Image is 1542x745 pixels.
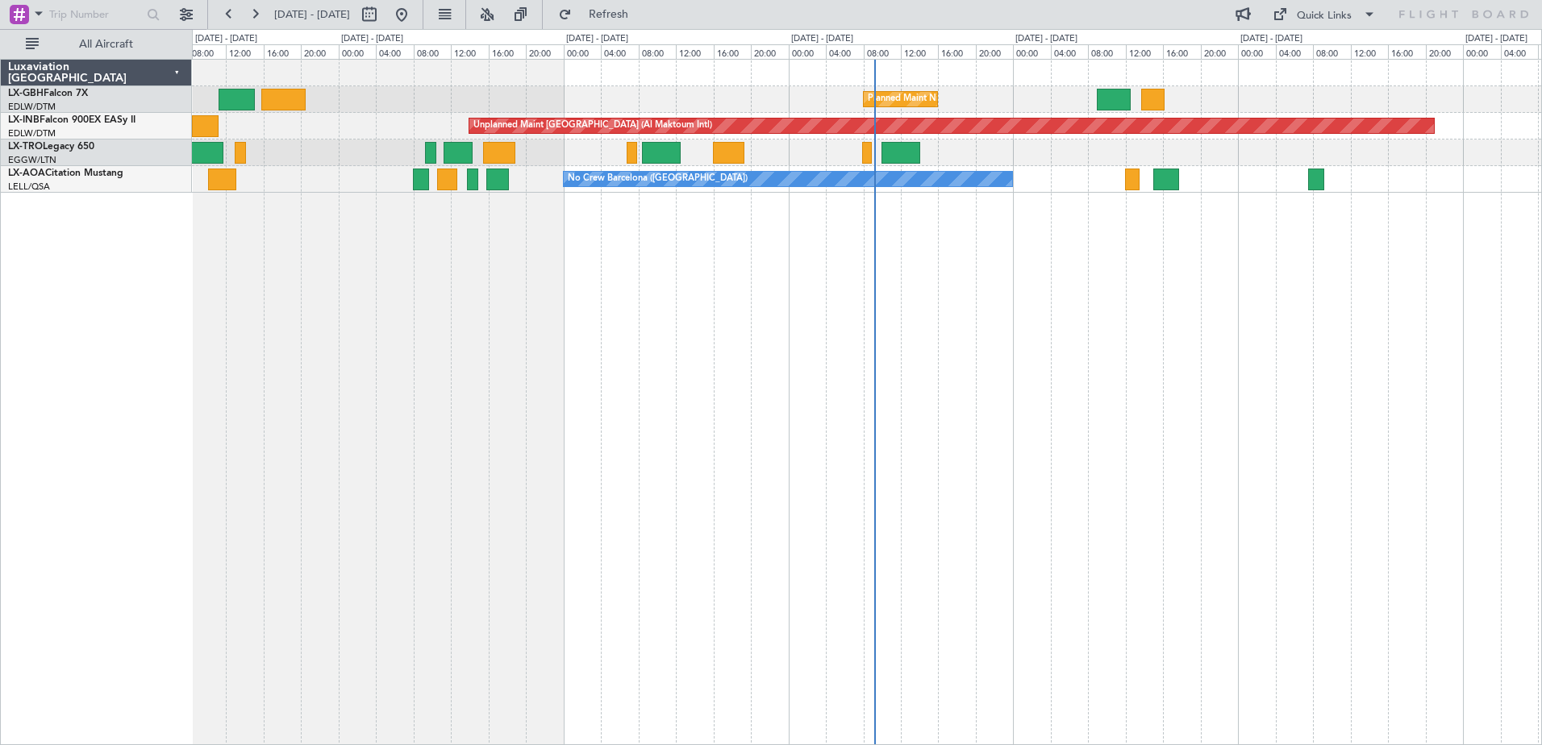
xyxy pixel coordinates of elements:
span: Refresh [575,9,643,20]
span: LX-GBH [8,89,44,98]
div: 20:00 [976,44,1013,59]
a: LELL/QSA [8,181,50,193]
div: 20:00 [1426,44,1463,59]
div: [DATE] - [DATE] [1465,32,1527,46]
div: 04:00 [1051,44,1088,59]
div: 04:00 [826,44,863,59]
div: 12:00 [226,44,263,59]
button: Quick Links [1265,2,1384,27]
div: 16:00 [1163,44,1200,59]
div: 00:00 [1463,44,1500,59]
div: 12:00 [1126,44,1163,59]
input: Trip Number [49,2,142,27]
div: 08:00 [1313,44,1350,59]
div: [DATE] - [DATE] [566,32,628,46]
a: LX-AOACitation Mustang [8,169,123,178]
div: 00:00 [789,44,826,59]
div: [DATE] - [DATE] [1240,32,1302,46]
div: 20:00 [1201,44,1238,59]
div: 08:00 [864,44,901,59]
div: 12:00 [676,44,713,59]
div: 12:00 [901,44,938,59]
span: LX-TRO [8,142,43,152]
div: 04:00 [376,44,413,59]
div: 16:00 [1388,44,1425,59]
div: Unplanned Maint [GEOGRAPHIC_DATA] (Al Maktoum Intl) [473,114,712,138]
div: No Crew Barcelona ([GEOGRAPHIC_DATA]) [568,167,748,191]
div: 20:00 [301,44,338,59]
div: [DATE] - [DATE] [195,32,257,46]
a: EDLW/DTM [8,127,56,139]
div: 00:00 [339,44,376,59]
div: 04:00 [601,44,638,59]
div: 00:00 [1238,44,1275,59]
span: [DATE] - [DATE] [274,7,350,22]
a: EGGW/LTN [8,154,56,166]
div: Quick Links [1297,8,1352,24]
span: LX-INB [8,115,40,125]
a: LX-GBHFalcon 7X [8,89,88,98]
div: 20:00 [526,44,563,59]
button: All Aircraft [18,31,175,57]
div: [DATE] - [DATE] [341,32,403,46]
a: LX-TROLegacy 650 [8,142,94,152]
div: 12:00 [1351,44,1388,59]
div: Planned Maint Nice ([GEOGRAPHIC_DATA]) [868,87,1048,111]
button: Refresh [551,2,648,27]
div: 08:00 [639,44,676,59]
div: 08:00 [414,44,451,59]
span: LX-AOA [8,169,45,178]
span: All Aircraft [42,39,170,50]
div: 08:00 [189,44,226,59]
div: 16:00 [938,44,975,59]
div: [DATE] - [DATE] [1015,32,1077,46]
div: 16:00 [714,44,751,59]
div: 00:00 [564,44,601,59]
div: 00:00 [1013,44,1050,59]
div: 16:00 [489,44,526,59]
div: 04:00 [1501,44,1538,59]
div: 08:00 [1088,44,1125,59]
a: LX-INBFalcon 900EX EASy II [8,115,135,125]
div: 20:00 [751,44,788,59]
div: 16:00 [264,44,301,59]
div: 04:00 [1276,44,1313,59]
a: EDLW/DTM [8,101,56,113]
div: 12:00 [451,44,488,59]
div: [DATE] - [DATE] [791,32,853,46]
